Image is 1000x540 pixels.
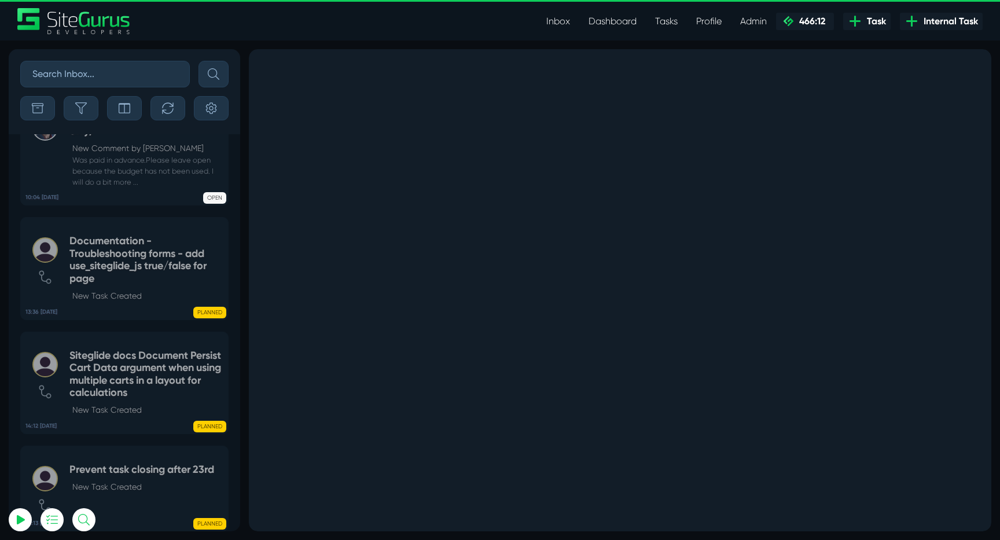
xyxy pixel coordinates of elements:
[20,332,229,434] a: 14:12 [DATE] Siteglide docs Document Persist Cart Data argument when using multiple carts in a la...
[25,193,58,202] b: 10:04 [DATE]
[203,192,226,204] span: OPEN
[843,13,891,30] a: Task
[537,10,579,33] a: Inbox
[776,13,834,30] a: 466:12
[900,13,983,30] a: Internal Task
[69,235,222,285] h5: Documentation - Troubleshooting forms - add use_siteglide_js true/false for page
[72,142,222,155] p: New Comment by [PERSON_NAME]
[25,422,57,431] b: 14:12 [DATE]
[17,8,131,34] a: SiteGurus
[193,518,226,530] span: PLANNED
[193,307,226,318] span: PLANNED
[17,8,131,34] img: Sitegurus Logo
[20,61,190,87] input: Search Inbox...
[69,155,222,188] small: Was paid in advance.Please leave open because the budget has not been used. I will do a bit more ...
[72,481,214,493] p: New Task Created
[862,14,886,28] span: Task
[69,464,214,476] h5: Prevent task closing after 23rd
[731,10,776,33] a: Admin
[919,14,978,28] span: Internal Task
[687,10,731,33] a: Profile
[20,446,229,531] a: 14:13 [DATE] Prevent task closing after 23rdNew Task Created PLANNED
[193,421,226,432] span: PLANNED
[20,95,229,206] a: 10:04 [DATE] Horse Bit Hire On-site SEO (RW only)New Comment by [PERSON_NAME] Was paid in advance...
[72,290,222,302] p: New Task Created
[25,308,57,317] b: 13:36 [DATE]
[72,404,222,416] p: New Task Created
[69,350,222,399] h5: Siteglide docs Document Persist Cart Data argument when using multiple carts in a layout for calc...
[20,217,229,319] a: 13:36 [DATE] Documentation - Troubleshooting forms - add use_siteglide_js true/false for pageNew ...
[579,10,646,33] a: Dashboard
[646,10,687,33] a: Tasks
[795,16,825,27] span: 466:12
